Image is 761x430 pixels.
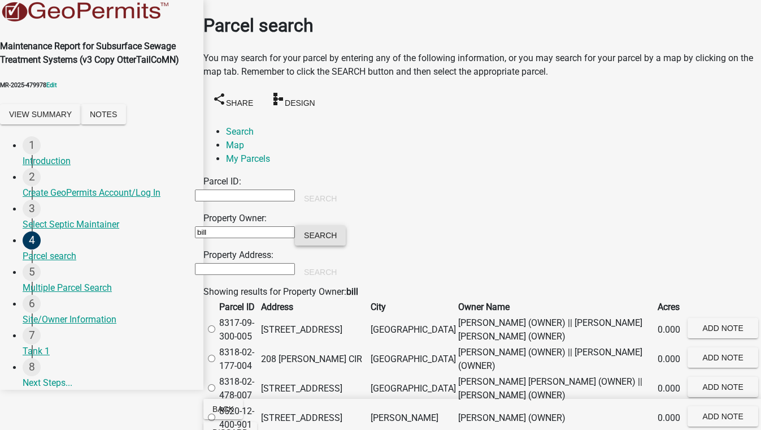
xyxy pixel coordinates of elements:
td: [GEOGRAPHIC_DATA] [370,345,456,373]
th: Owner Name [458,300,656,315]
label: Property Owner: [203,213,267,223]
button: Add Note [688,347,758,368]
td: [GEOGRAPHIC_DATA] [370,316,456,344]
span: Back [212,405,234,414]
div: Create GeoPermits Account/Log In [23,186,194,200]
td: [PERSON_NAME] [PERSON_NAME] (OWNER) || [PERSON_NAME] (OWNER) [458,375,656,403]
td: [STREET_ADDRESS] [260,316,369,344]
th: Parcel ID [219,300,259,315]
button: Add Note [688,318,758,338]
div: Multiple Parcel Search [23,281,194,295]
button: Back [203,399,243,419]
button: Notes [81,104,126,124]
td: 0.000 [657,316,686,344]
div: Tank 1 [23,345,194,358]
th: Acres [657,300,686,315]
td: [PERSON_NAME] (OWNER) || [PERSON_NAME] [PERSON_NAME] (OWNER) [458,316,656,344]
wm-modal-confirm: Edit Application Number [46,81,57,89]
td: 0.000 [657,345,686,373]
label: Parcel ID: [203,176,241,187]
a: Map [226,140,244,150]
div: 5 [23,263,41,281]
a: Next Steps... [23,358,203,395]
span: Add Note [702,324,743,333]
span: Add Note [702,353,743,362]
a: Edit [46,81,57,89]
span: Share [226,98,253,107]
div: 1 [23,136,41,154]
span: Design [285,98,315,107]
div: Showing results for Property Owner: [203,285,761,299]
h1: Parcel search [203,12,761,39]
td: [PERSON_NAME] (OWNER) || [PERSON_NAME] (OWNER) [458,345,656,373]
div: 3 [23,200,41,218]
label: Property Address: [203,250,273,260]
wm-modal-confirm: Notes [81,110,126,121]
button: schemaDesign [262,88,324,113]
strong: bill [346,286,358,297]
div: 7 [23,326,41,345]
div: 2 [23,168,41,186]
th: Address [260,300,369,315]
i: share [212,92,226,105]
div: 8 [23,358,41,376]
td: [STREET_ADDRESS] [260,375,369,403]
i: schema [271,92,285,105]
div: Select Septic Maintainer [23,218,194,231]
button: Add Note [688,377,758,397]
span: Add Note [702,412,743,421]
button: Search [295,188,346,209]
button: Add Note [688,406,758,427]
td: 0.000 [657,375,686,403]
div: Introduction [23,154,194,168]
th: City [370,300,456,315]
p: You may search for your parcel by entering any of the following information, or you may search fo... [203,51,761,79]
div: 6 [23,295,41,313]
td: 8317-09-300-005 [219,316,259,344]
a: My Parcels [226,153,270,164]
button: Search [295,262,346,282]
td: [GEOGRAPHIC_DATA] [370,375,456,403]
a: Search [226,126,254,137]
td: 8318-02-177-004 [219,345,259,373]
div: Parcel search [23,250,194,263]
button: Search [295,225,346,246]
td: 8318-02-478-007 [219,375,259,403]
div: 4 [23,231,41,250]
div: Site/Owner Information [23,313,194,326]
span: Add Note [702,382,743,392]
td: 208 [PERSON_NAME] CIR [260,345,369,373]
button: shareShare [203,88,262,113]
